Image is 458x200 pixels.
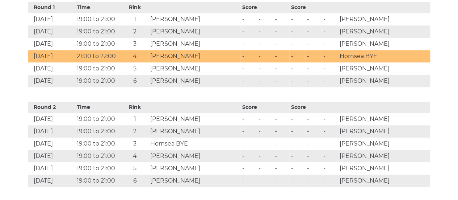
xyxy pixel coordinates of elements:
th: Score [240,102,289,113]
td: [PERSON_NAME] [338,38,430,50]
td: Hornsea BYE [148,138,241,150]
th: Score [240,2,289,13]
td: - [305,25,322,38]
td: [PERSON_NAME] [148,150,241,162]
td: - [240,13,257,25]
td: [PERSON_NAME] [338,13,430,25]
td: - [305,13,322,25]
td: - [273,113,289,125]
td: - [257,138,273,150]
td: 1 [122,113,148,125]
td: - [257,25,273,38]
td: - [257,50,273,62]
td: - [257,62,273,75]
td: [PERSON_NAME] [338,113,430,125]
td: 4 [122,50,148,62]
td: [DATE] [28,125,75,138]
td: - [305,138,322,150]
td: - [305,38,322,50]
td: 19:00 to 21:00 [75,75,122,87]
td: 19:00 to 21:00 [75,138,122,150]
td: - [273,50,289,62]
td: [PERSON_NAME] [148,75,241,87]
td: [PERSON_NAME] [148,38,241,50]
td: [DATE] [28,75,75,87]
td: - [322,38,338,50]
td: [PERSON_NAME] [338,162,430,175]
th: Round 1 [28,2,75,13]
td: - [322,150,338,162]
td: - [257,113,273,125]
td: - [273,75,289,87]
td: - [273,62,289,75]
td: - [240,25,257,38]
td: - [273,138,289,150]
td: 19:00 to 21:00 [75,162,122,175]
td: 19:00 to 21:00 [75,125,122,138]
td: [PERSON_NAME] [148,25,241,38]
td: 19:00 to 21:00 [75,13,122,25]
th: Time [75,102,122,113]
td: - [289,50,306,62]
td: [PERSON_NAME] [148,62,241,75]
td: - [257,162,273,175]
td: - [273,25,289,38]
td: - [289,38,306,50]
td: 2 [122,125,148,138]
td: 19:00 to 21:00 [75,62,122,75]
td: - [289,75,306,87]
td: - [289,113,306,125]
td: - [322,13,338,25]
th: Score [289,2,338,13]
td: - [289,13,306,25]
td: [DATE] [28,25,75,38]
td: - [322,113,338,125]
td: - [257,38,273,50]
td: 19:00 to 21:00 [75,113,122,125]
td: 3 [122,38,148,50]
th: Rink [122,2,148,13]
td: - [240,62,257,75]
td: - [305,175,322,187]
td: - [240,75,257,87]
td: [PERSON_NAME] [338,150,430,162]
td: - [289,25,306,38]
td: [PERSON_NAME] [148,13,241,25]
td: [PERSON_NAME] [148,113,241,125]
td: [DATE] [28,138,75,150]
td: - [289,125,306,138]
td: [PERSON_NAME] [148,125,241,138]
td: - [240,38,257,50]
td: - [257,150,273,162]
th: Round 2 [28,102,75,113]
td: - [273,162,289,175]
td: [PERSON_NAME] [148,50,241,62]
td: - [305,162,322,175]
th: Rink [122,102,148,113]
td: - [322,175,338,187]
td: - [273,38,289,50]
td: 1 [122,13,148,25]
td: Hornsea BYE [338,50,430,62]
td: - [322,138,338,150]
td: [PERSON_NAME] [338,25,430,38]
td: [PERSON_NAME] [338,175,430,187]
th: Time [75,2,122,13]
td: 5 [122,62,148,75]
td: - [322,62,338,75]
td: [DATE] [28,175,75,187]
td: - [240,162,257,175]
td: [DATE] [28,38,75,50]
td: - [289,62,306,75]
td: 6 [122,175,148,187]
td: - [289,162,306,175]
td: 21:00 to 22:00 [75,50,122,62]
td: 4 [122,150,148,162]
td: - [240,113,257,125]
td: - [240,138,257,150]
td: - [289,150,306,162]
td: - [322,125,338,138]
td: - [305,50,322,62]
td: - [305,62,322,75]
td: [PERSON_NAME] [338,62,430,75]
